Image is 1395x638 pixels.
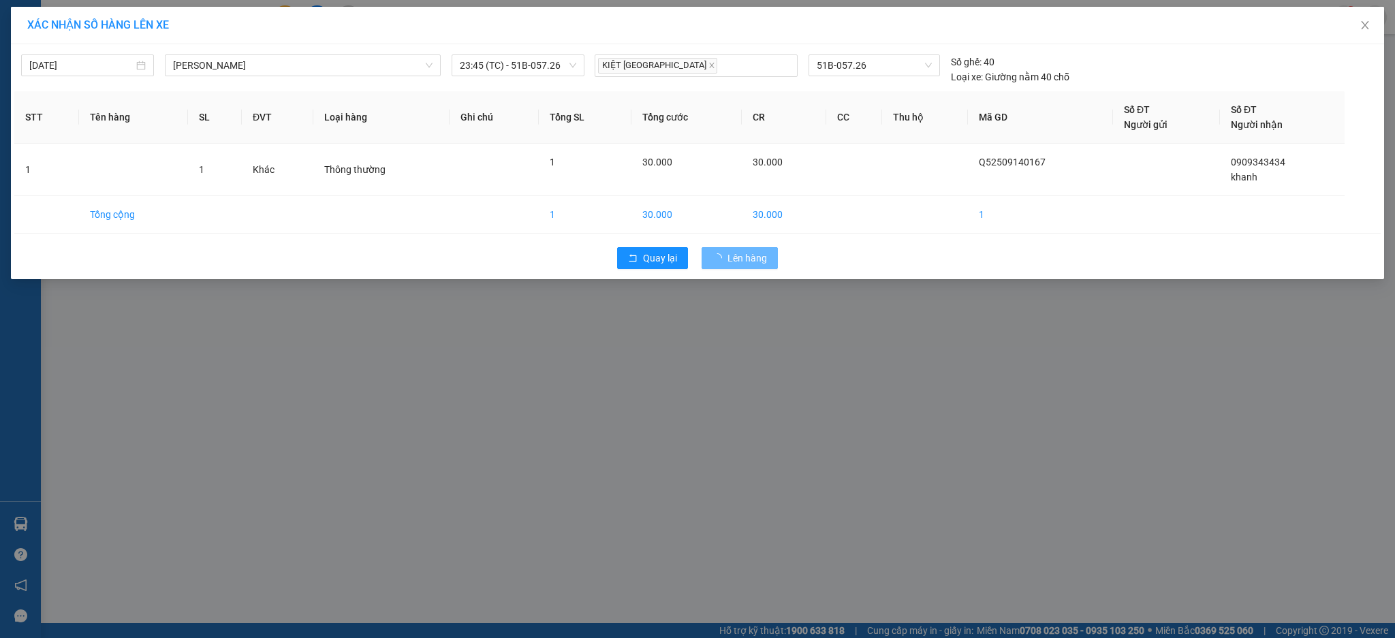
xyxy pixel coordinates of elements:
th: Mã GD [968,91,1113,144]
span: Số ghế: [951,54,982,69]
span: close [1360,20,1370,31]
span: Số ĐT [1231,104,1257,115]
td: Thông thường [313,144,450,196]
span: Quay lại [643,251,677,266]
span: KIỆT [GEOGRAPHIC_DATA] [598,58,717,74]
span: XÁC NHẬN SỐ HÀNG LÊN XE [27,18,169,31]
div: Giường nằm 40 chỗ [951,69,1069,84]
button: Close [1346,7,1384,45]
th: STT [14,91,79,144]
span: 30.000 [642,157,672,168]
th: Ghi chú [450,91,539,144]
td: 1 [14,144,79,196]
span: Người gửi [1124,119,1167,130]
input: 14/09/2025 [29,58,134,73]
th: Tổng cước [631,91,742,144]
span: close [708,62,715,69]
span: 1 [199,164,204,175]
td: Tổng cộng [79,196,188,234]
td: 30.000 [742,196,826,234]
span: Số ĐT [1124,104,1150,115]
td: 1 [968,196,1113,234]
div: 40 [951,54,994,69]
th: CC [826,91,882,144]
span: 51B-057.26 [817,55,932,76]
span: 0909343434 [1231,157,1285,168]
span: rollback [628,253,638,264]
span: Hồ Chí Minh - Cà Mau [173,55,433,76]
span: 1 [550,157,555,168]
th: Loại hàng [313,91,450,144]
span: Người nhận [1231,119,1283,130]
button: Lên hàng [702,247,778,269]
span: 23:45 (TC) - 51B-057.26 [460,55,576,76]
span: khanh [1231,172,1257,182]
span: Lên hàng [727,251,767,266]
span: down [425,61,433,69]
th: CR [742,91,826,144]
span: 30.000 [753,157,783,168]
td: Khác [242,144,313,196]
span: Loại xe: [951,69,983,84]
th: Tổng SL [539,91,631,144]
th: Thu hộ [882,91,968,144]
th: ĐVT [242,91,313,144]
td: 30.000 [631,196,742,234]
td: 1 [539,196,631,234]
th: Tên hàng [79,91,188,144]
button: rollbackQuay lại [617,247,688,269]
th: SL [188,91,242,144]
span: loading [712,253,727,263]
span: Q52509140167 [979,157,1046,168]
